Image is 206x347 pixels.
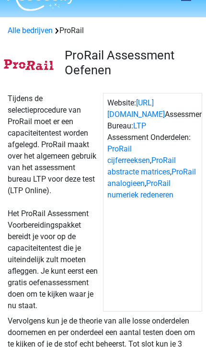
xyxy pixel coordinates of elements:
[8,26,53,35] a: Alle bedrijven
[107,179,173,199] a: ProRail numeriek redeneren
[107,98,165,119] a: [URL][DOMAIN_NAME]
[107,156,176,176] a: ProRail abstracte matrices
[107,167,196,188] a: ProRail analogieen
[107,144,150,165] a: ProRail cijferreeksen
[4,93,103,312] div: Tijdens de selectieprocedure van ProRail moet er een capaciteitentest worden afgelegd. ProRail ma...
[4,25,202,36] div: ProRail
[65,48,195,77] h3: ProRail Assessment Oefenen
[103,93,202,312] div: Website: Assessment Bureau: Assessment Onderdelen: , , ,
[133,121,146,130] a: LTP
